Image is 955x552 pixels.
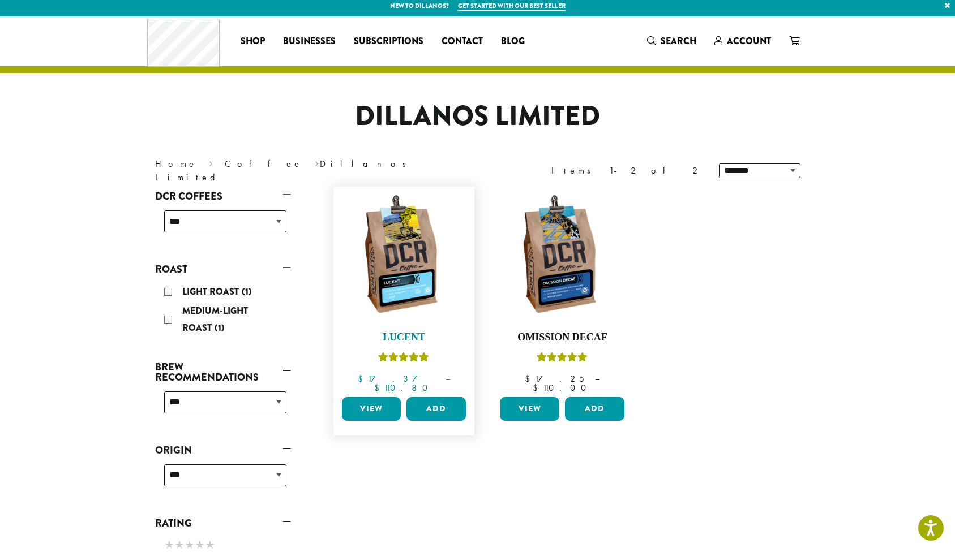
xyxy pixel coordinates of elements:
span: Businesses [283,34,336,49]
a: LucentRated 5.00 out of 5 [339,192,469,393]
a: Brew Recommendations [155,357,291,387]
a: Coffee [225,158,302,170]
span: Account [727,34,771,48]
span: Subscriptions [354,34,423,49]
span: (1) [215,321,225,334]
span: $ [525,373,534,385]
a: Home [155,158,197,170]
span: Shop [241,34,265,49]
a: Origin [155,441,291,460]
bdi: 110.00 [533,382,592,394]
a: Rating [155,514,291,533]
div: Roast [155,279,291,343]
h4: Lucent [339,331,469,344]
span: › [209,153,213,171]
img: DCRCoffee_DL_Bag_Lucent_2019_updated-300x300.jpg [339,192,469,322]
div: Brew Recommendations [155,387,291,427]
a: Roast [155,260,291,279]
span: › [315,153,319,171]
div: DCR Coffees [155,206,291,246]
span: Blog [501,34,525,49]
nav: Breadcrumb [155,157,461,184]
a: View [500,397,559,421]
span: Medium-Light Roast [182,304,248,334]
span: – [595,373,599,385]
a: Search [638,32,705,50]
div: Origin [155,460,291,500]
a: Get started with our best seller [458,1,566,11]
div: Rated 5.00 out of 5 [378,351,429,368]
span: $ [374,382,384,394]
span: $ [358,373,367,385]
div: Items 1-2 of 2 [551,164,702,178]
bdi: 17.37 [358,373,435,385]
h4: Omission Decaf [497,331,627,344]
h1: Dillanos Limited [147,100,809,133]
span: Contact [442,34,483,49]
span: – [446,373,450,385]
a: DCR Coffees [155,187,291,206]
span: Search [661,34,696,48]
bdi: 110.80 [374,382,433,394]
a: Omission DecafRated 4.33 out of 5 [497,192,627,393]
button: Add [406,397,466,421]
button: Add [565,397,624,421]
img: DCRCoffee_DL_Bag_Omission_2019-300x300.jpg [497,192,627,322]
div: Rated 4.33 out of 5 [537,351,588,368]
a: View [342,397,401,421]
span: $ [533,382,542,394]
bdi: 17.25 [525,373,584,385]
span: (1) [242,285,252,298]
span: Light Roast [182,285,242,298]
a: Shop [232,32,274,50]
